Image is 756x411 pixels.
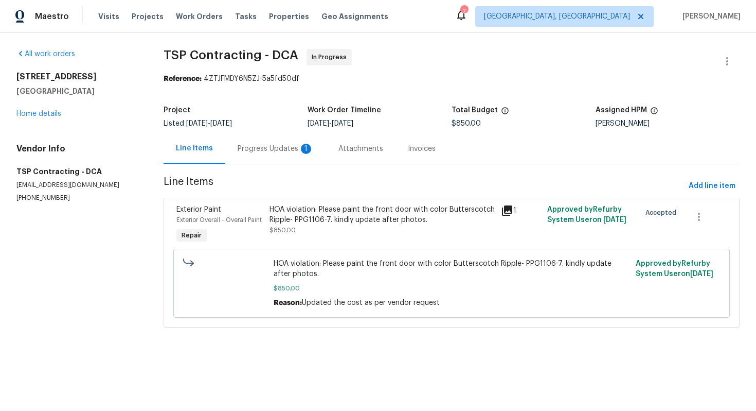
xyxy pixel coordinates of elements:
[332,120,353,127] span: [DATE]
[16,110,61,117] a: Home details
[301,144,311,154] div: 1
[16,166,139,177] h5: TSP Contracting - DCA
[484,11,630,22] span: [GEOGRAPHIC_DATA], [GEOGRAPHIC_DATA]
[408,144,436,154] div: Invoices
[596,107,647,114] h5: Assigned HPM
[269,204,495,225] div: HOA violation: Please paint the front door with color Butterscotch Ripple- PPG1106-7. kindly upda...
[308,120,329,127] span: [DATE]
[176,143,213,153] div: Line Items
[164,107,190,114] h5: Project
[547,206,626,224] span: Approved by Refurby System User on
[302,299,440,306] span: Updated the cost as per vendor request
[164,120,232,127] span: Listed
[274,283,629,294] span: $850.00
[176,206,221,213] span: Exterior Paint
[645,208,680,218] span: Accepted
[164,49,298,61] span: TSP Contracting - DCA
[186,120,208,127] span: [DATE]
[338,144,383,154] div: Attachments
[501,204,541,217] div: 1
[210,120,232,127] span: [DATE]
[689,180,735,193] span: Add line item
[501,107,509,120] span: The total cost of line items that have been proposed by Opendoor. This sum includes line items th...
[35,11,69,22] span: Maestro
[308,107,381,114] h5: Work Order Timeline
[16,86,139,96] h5: [GEOGRAPHIC_DATA]
[321,11,388,22] span: Geo Assignments
[650,107,658,120] span: The hpm assigned to this work order.
[186,120,232,127] span: -
[269,11,309,22] span: Properties
[132,11,164,22] span: Projects
[164,75,202,82] b: Reference:
[16,181,139,190] p: [EMAIL_ADDRESS][DOMAIN_NAME]
[164,177,685,196] span: Line Items
[636,260,713,278] span: Approved by Refurby System User on
[238,144,314,154] div: Progress Updates
[16,50,75,58] a: All work orders
[16,144,139,154] h4: Vendor Info
[603,216,626,224] span: [DATE]
[452,107,498,114] h5: Total Budget
[274,259,629,279] span: HOA violation: Please paint the front door with color Butterscotch Ripple- PPG1106-7. kindly upda...
[176,217,262,223] span: Exterior Overall - Overall Paint
[164,74,740,84] div: 4ZTJFMDY6N5ZJ-5a5fd50df
[678,11,741,22] span: [PERSON_NAME]
[690,270,713,278] span: [DATE]
[460,6,467,16] div: 2
[596,120,740,127] div: [PERSON_NAME]
[16,72,139,82] h2: [STREET_ADDRESS]
[274,299,302,306] span: Reason:
[16,194,139,202] p: [PHONE_NUMBER]
[685,177,740,196] button: Add line item
[235,13,257,20] span: Tasks
[308,120,353,127] span: -
[98,11,119,22] span: Visits
[312,52,351,62] span: In Progress
[452,120,481,127] span: $850.00
[269,227,296,233] span: $850.00
[176,11,223,22] span: Work Orders
[177,230,206,241] span: Repair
